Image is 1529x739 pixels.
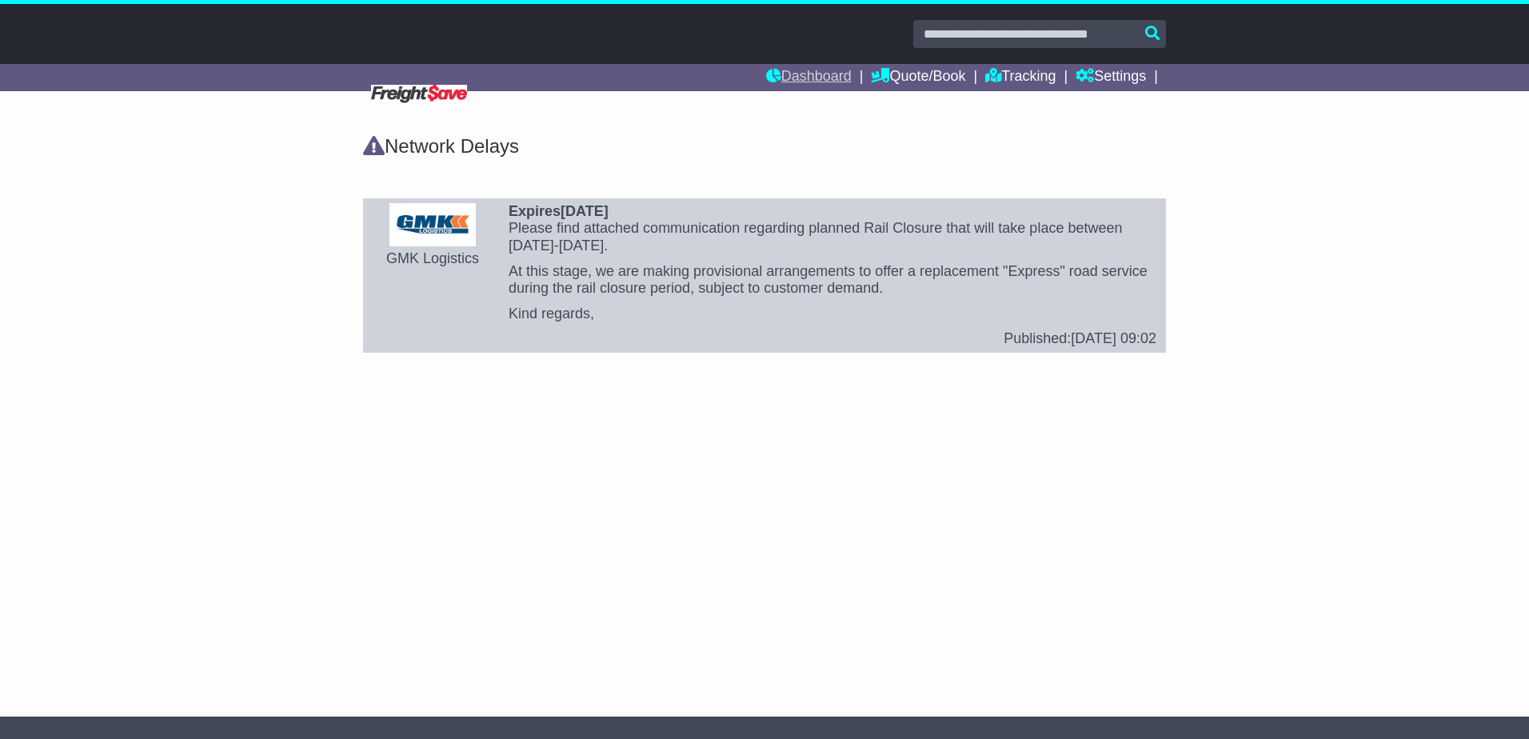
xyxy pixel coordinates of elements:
[766,64,852,91] a: Dashboard
[509,306,1156,323] p: Kind regards,
[1076,64,1146,91] a: Settings
[509,220,1156,254] p: Please find attached communication regarding planned Rail Closure that will take place between [D...
[389,203,476,246] img: CarrierLogo
[509,263,1156,298] p: At this stage, we are making provisional arrangements to offer a replacement "Express" road servi...
[509,203,1156,221] div: Expires
[871,64,965,91] a: Quote/Book
[1071,330,1156,346] span: [DATE] 09:02
[363,135,1166,158] div: Network Delays
[371,85,467,103] img: Freight Save
[561,203,609,219] span: [DATE]
[509,330,1156,348] div: Published:
[985,64,1056,91] a: Tracking
[373,250,493,268] div: GMK Logistics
